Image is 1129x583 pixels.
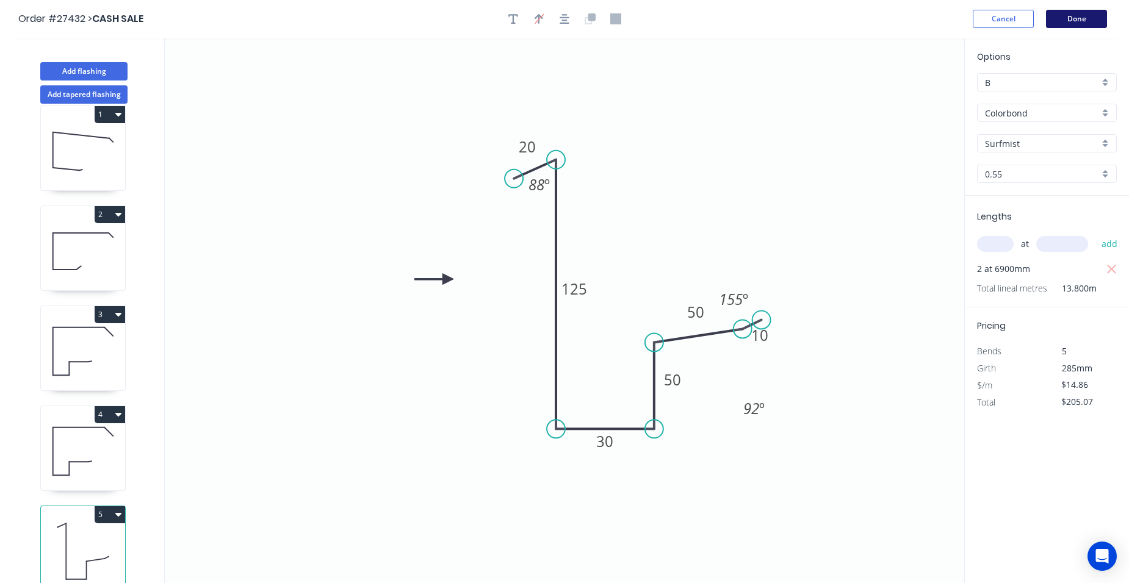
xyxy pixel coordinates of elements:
input: Price level [985,76,1099,89]
tspan: 125 [561,279,587,299]
span: Bends [977,345,1001,357]
tspan: º [759,398,765,418]
span: 5 [1062,345,1067,357]
input: Colour [985,137,1099,150]
span: Girth [977,362,996,374]
tspan: 92 [743,398,759,418]
tspan: 30 [596,431,613,451]
tspan: 88 [528,174,544,195]
span: 2 at 6900mm [977,260,1030,277]
span: 285mm [1062,362,1092,374]
button: Add tapered flashing [40,85,128,104]
tspan: 155 [719,289,743,309]
tspan: 20 [519,137,536,157]
button: 2 [95,206,125,223]
span: Total [977,396,995,408]
span: Total lineal metres [977,280,1047,297]
tspan: 10 [751,325,768,345]
button: add [1095,234,1124,254]
div: Open Intercom Messenger [1088,542,1117,571]
button: Done [1046,10,1107,28]
tspan: º [743,289,748,309]
input: Thickness [985,168,1099,181]
span: CASH SALE [92,12,143,26]
button: 5 [95,506,125,523]
span: Order #27432 > [18,12,92,26]
span: Pricing [977,320,1006,332]
button: Add flashing [40,62,128,80]
button: Cancel [973,10,1034,28]
span: at [1021,235,1029,252]
span: Options [977,51,1011,63]
span: 13.800m [1047,280,1097,297]
input: Material [985,107,1099,120]
button: 1 [95,106,125,123]
tspan: 50 [687,302,704,322]
button: 3 [95,306,125,323]
button: 4 [95,406,125,423]
span: $/m [977,379,992,391]
tspan: 50 [664,370,681,390]
tspan: º [544,174,550,195]
svg: 0 [165,38,964,583]
span: Lengths [977,210,1012,223]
